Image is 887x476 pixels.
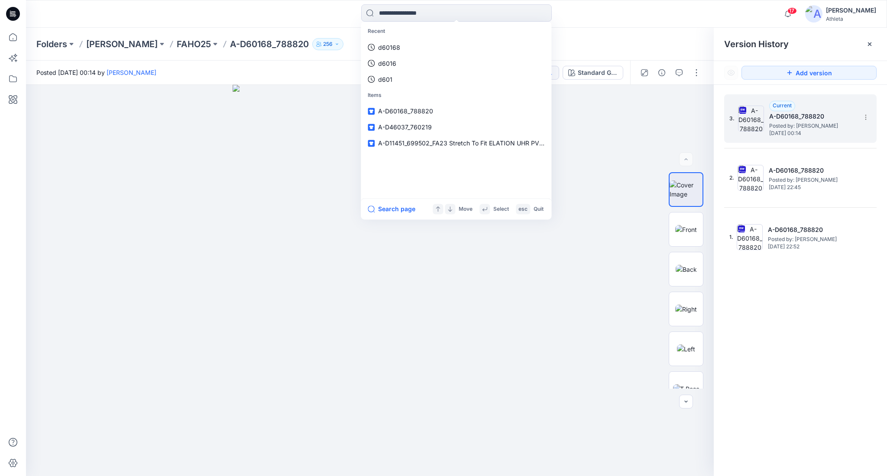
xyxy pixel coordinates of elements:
button: Search page [368,204,415,214]
a: A-D60168_788820 [363,103,550,119]
button: Show Hidden Versions [724,66,738,80]
h5: A-D60168_788820 [769,111,856,122]
img: Cover Image [670,180,702,199]
a: A-D11451_699502_FA23 Stretch To Fit ELATION UHR PV + RIB HYBRID NOVELTY CRAFT TIGHT Top of Produc... [363,135,550,151]
p: A-D60168_788820 [230,38,309,50]
button: Close [866,41,873,48]
div: Athleta [826,16,876,22]
p: Quit [534,205,544,214]
p: d6016 [378,59,396,68]
span: Posted by: Dora Tse [769,176,855,184]
p: 256 [323,39,333,49]
img: Right [675,305,697,314]
button: 256 [312,38,343,50]
span: 2. [729,174,734,182]
button: Add version [741,66,877,80]
p: d60168 [378,43,400,52]
a: [PERSON_NAME] [107,69,156,76]
span: 1. [729,233,733,241]
span: [DATE] 00:14 [769,130,856,136]
div: Standard Grey [578,68,618,77]
a: Folders [36,38,67,50]
span: Posted by: Dora Tse [769,122,856,130]
a: FAHO25 [177,38,211,50]
span: Version History [724,39,789,49]
h5: A-D60168_788820 [769,165,855,176]
span: Posted by: Dora Tse [768,235,855,244]
button: Standard Grey [563,66,623,80]
button: Details [655,66,669,80]
span: A-D46037_760219 [378,123,432,131]
h5: A-D60168_788820 [768,225,855,235]
a: A-D46037_760219 [363,119,550,135]
span: [DATE] 22:52 [768,244,855,250]
p: Recent [363,23,550,39]
p: Move [459,205,473,214]
img: A-D60168_788820 [738,106,764,132]
p: Items [363,87,550,103]
img: Back [676,265,697,274]
img: Front [675,225,697,234]
span: Current [773,102,792,109]
img: avatar [805,5,822,23]
img: A-D60168_788820 [738,165,764,191]
img: Left [677,344,695,354]
p: esc [518,205,528,214]
p: Select [493,205,509,214]
a: d6016 [363,55,550,71]
a: [PERSON_NAME] [86,38,158,50]
div: [PERSON_NAME] [826,5,876,16]
span: A-D11451_699502_FA23 Stretch To Fit ELATION UHR PV + RIB HYBRID NOVELTY CRAFT TIGHT Top of Produc... [378,139,726,147]
img: T Pose [673,384,699,393]
span: 17 [787,7,797,14]
span: [DATE] 22:45 [769,184,855,190]
a: d60168 [363,39,550,55]
p: d601 [378,75,392,84]
span: Posted [DATE] 00:14 by [36,68,156,77]
span: A-D60168_788820 [378,107,433,115]
img: A-D60168_788820 [737,224,763,250]
span: 3. [729,115,735,122]
a: d601 [363,71,550,87]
